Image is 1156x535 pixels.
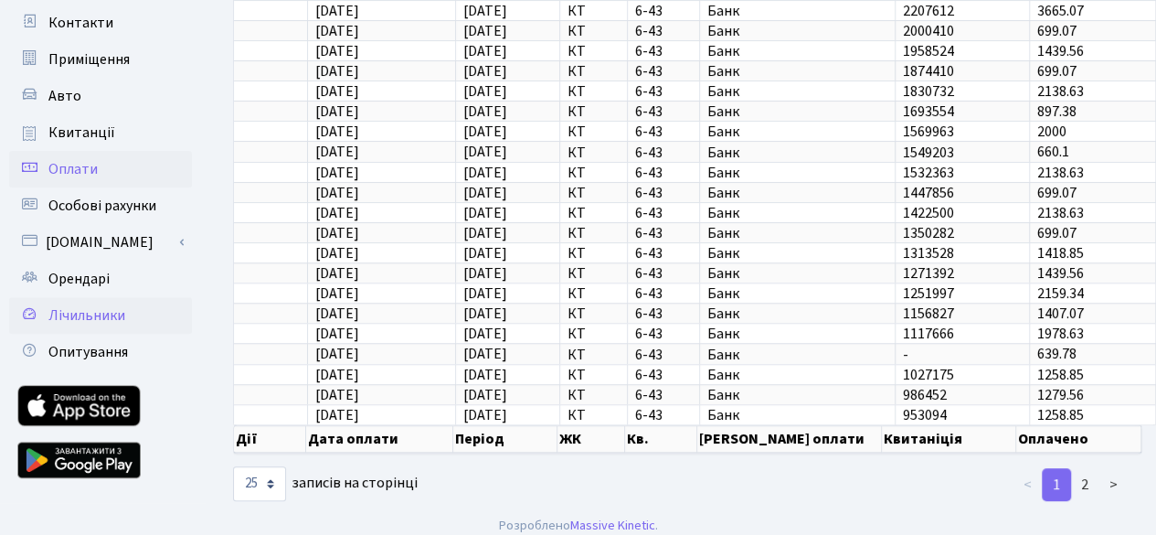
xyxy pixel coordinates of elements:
span: 1258.85 [1037,405,1084,425]
span: [DATE] [463,284,507,304]
span: Банк [707,4,887,18]
span: 1350282 [903,226,1022,241]
span: 639.78 [1037,345,1076,365]
span: 6-43 [635,206,692,220]
span: Банк [707,226,887,241]
span: [DATE] [315,163,359,183]
span: [DATE] [315,102,359,122]
span: 6-43 [635,266,692,281]
span: 1313528 [903,246,1022,261]
span: [DATE] [463,81,507,102]
span: Банк [707,145,887,160]
span: [DATE] [463,102,507,122]
span: КТ [567,306,620,321]
span: Банк [707,166,887,180]
span: [DATE] [315,61,359,81]
span: Опитування [48,342,128,362]
span: [DATE] [315,223,359,243]
span: 6-43 [635,64,692,79]
span: [DATE] [315,122,359,142]
span: КТ [567,326,620,341]
span: КТ [567,44,620,59]
span: 6-43 [635,124,692,139]
a: Квитанції [9,114,192,151]
span: 660.1 [1037,143,1069,163]
span: Банк [707,408,887,423]
span: КТ [567,124,620,139]
a: 1 [1042,468,1071,501]
span: Банк [707,24,887,38]
span: КТ [567,286,620,301]
span: [DATE] [315,1,359,21]
a: Приміщення [9,41,192,78]
span: КТ [567,348,620,362]
span: 6-43 [635,306,692,321]
span: 6-43 [635,326,692,341]
span: 2138.63 [1037,203,1084,223]
select: записів на сторінці [233,466,286,501]
span: Банк [707,266,887,281]
span: 6-43 [635,408,692,423]
span: - [903,348,1022,362]
span: 1958524 [903,44,1022,59]
a: Авто [9,78,192,114]
span: [DATE] [315,405,359,425]
span: [DATE] [463,405,507,425]
span: 1569963 [903,124,1022,139]
span: 1027175 [903,368,1022,382]
span: Банк [707,44,887,59]
span: 1422500 [903,206,1022,220]
span: КТ [567,408,620,423]
span: 986452 [903,388,1022,402]
span: [DATE] [315,324,359,344]
span: 6-43 [635,226,692,241]
span: 1978.63 [1037,324,1084,344]
span: Банк [707,286,887,301]
span: КТ [567,246,620,261]
span: 1874410 [903,64,1022,79]
span: [DATE] [463,385,507,405]
span: 6-43 [635,104,692,119]
span: Банк [707,388,887,402]
span: Приміщення [48,49,130,70]
span: Банк [707,206,887,220]
span: [DATE] [315,284,359,304]
span: 6-43 [635,348,692,362]
span: 699.07 [1037,21,1076,41]
span: 699.07 [1037,223,1076,243]
span: [DATE] [315,243,359,263]
span: [DATE] [463,163,507,183]
span: 2000 [1037,122,1066,142]
span: Банк [707,104,887,119]
span: [DATE] [463,243,507,263]
span: 1549203 [903,145,1022,160]
span: [DATE] [463,263,507,284]
span: 6-43 [635,186,692,200]
span: 1279.56 [1037,385,1084,405]
span: [DATE] [315,365,359,385]
span: [DATE] [315,21,359,41]
a: Контакти [9,5,192,41]
span: 6-43 [635,24,692,38]
th: [PERSON_NAME] оплати [697,425,882,453]
span: Орендарі [48,269,110,289]
span: [DATE] [463,41,507,61]
span: Банк [707,246,887,261]
th: Дата оплати [306,425,453,453]
th: Квитаніція [882,425,1016,453]
a: Лічильники [9,297,192,334]
span: [DATE] [315,304,359,324]
span: [DATE] [315,203,359,223]
span: 2138.63 [1037,81,1084,102]
span: 1418.85 [1037,243,1084,263]
span: Лічильники [48,305,125,326]
span: 953094 [903,408,1022,423]
span: 1447856 [903,186,1022,200]
span: 6-43 [635,246,692,261]
th: Оплачено [1016,425,1142,453]
span: КТ [567,226,620,241]
span: КТ [567,24,620,38]
label: записів на сторінці [233,466,418,501]
span: [DATE] [463,122,507,142]
a: Оплати [9,151,192,187]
